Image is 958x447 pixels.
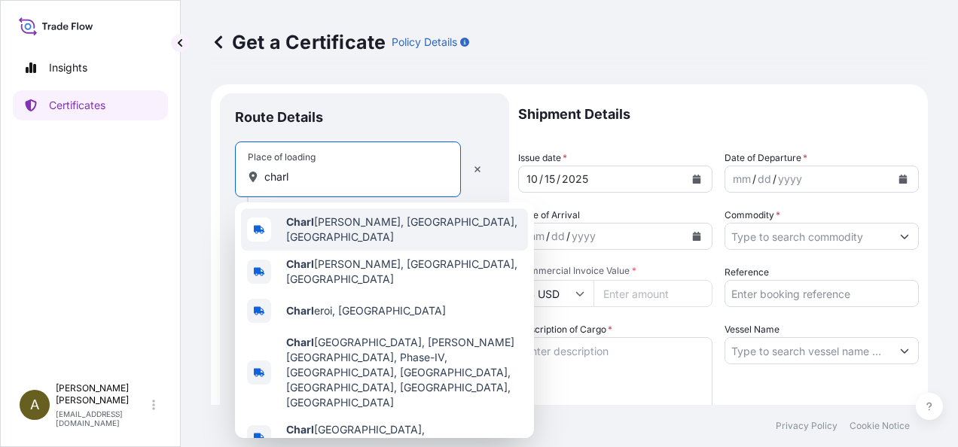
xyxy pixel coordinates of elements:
div: year, [570,227,597,245]
input: Enter booking reference [725,280,919,307]
input: Enter amount [593,280,712,307]
span: Date of Arrival [518,208,580,223]
button: Calendar [685,167,709,191]
div: / [773,170,776,188]
input: Type to search commodity [725,223,891,250]
input: Place of loading [264,169,442,184]
span: Commercial Invoice Value [518,265,712,277]
span: eroi, [GEOGRAPHIC_DATA] [286,303,446,318]
p: Route Details [235,108,323,126]
span: Date of Departure [725,151,807,166]
p: Privacy Policy [776,420,837,432]
button: Show suggestions [891,337,918,364]
b: Charl [286,304,314,317]
div: Place of loading [248,151,316,163]
input: Type to search vessel name or IMO [725,337,891,364]
div: / [752,170,756,188]
div: day, [543,170,557,188]
p: [PERSON_NAME] [PERSON_NAME] [56,382,149,406]
p: Insights [49,60,87,75]
label: Commodity [725,208,780,223]
b: Charl [286,423,314,436]
div: month, [731,170,752,188]
div: year, [776,170,804,188]
div: month, [525,170,539,188]
button: Calendar [685,224,709,248]
b: Charl [286,336,314,348]
button: Show suggestions [891,223,918,250]
span: [GEOGRAPHIC_DATA], [PERSON_NAME][GEOGRAPHIC_DATA], Phase-IV, [GEOGRAPHIC_DATA], [GEOGRAPHIC_DATA]... [286,335,522,410]
p: Policy Details [392,35,457,50]
span: [PERSON_NAME], [GEOGRAPHIC_DATA], [GEOGRAPHIC_DATA] [286,214,522,245]
div: / [546,227,550,245]
label: Reference [725,265,769,280]
div: year, [560,170,590,188]
p: Get a Certificate [211,30,386,54]
b: Charl [286,257,314,270]
label: Vessel Name [725,322,780,337]
label: Description of Cargo [518,322,612,337]
span: Issue date [518,151,567,166]
div: / [539,170,543,188]
div: / [566,227,570,245]
span: A [30,397,39,412]
div: / [557,170,560,188]
div: day, [756,170,773,188]
b: Charl [286,215,314,228]
div: Show suggestions [235,202,534,438]
div: month, [525,227,546,245]
div: day, [550,227,566,245]
p: Shipment Details [518,93,919,135]
p: [EMAIL_ADDRESS][DOMAIN_NAME] [56,409,149,427]
p: Cookie Notice [850,420,910,432]
p: Certificates [49,98,105,113]
span: [PERSON_NAME], [GEOGRAPHIC_DATA], [GEOGRAPHIC_DATA] [286,257,522,287]
button: Calendar [891,167,915,191]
